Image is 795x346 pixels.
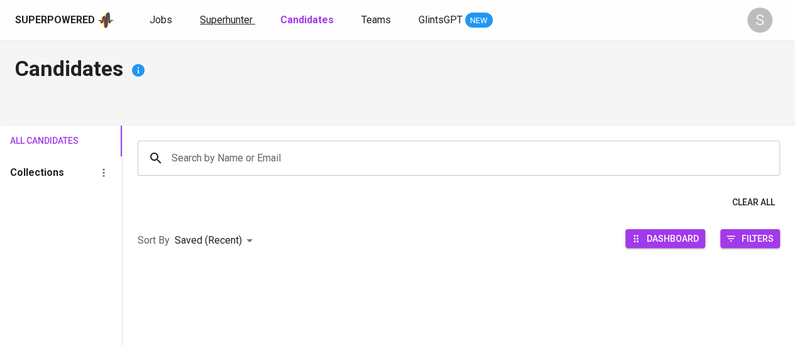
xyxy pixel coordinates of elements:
[742,230,774,247] span: Filters
[15,11,114,30] a: Superpoweredapp logo
[625,229,705,248] button: Dashboard
[747,8,772,33] div: S
[465,14,493,27] span: NEW
[361,14,391,26] span: Teams
[150,13,175,28] a: Jobs
[419,13,493,28] a: GlintsGPT NEW
[720,229,780,248] button: Filters
[200,14,253,26] span: Superhunter
[138,233,170,248] p: Sort By
[15,55,780,85] h4: Candidates
[10,133,57,149] span: All Candidates
[97,11,114,30] img: app logo
[15,13,95,28] div: Superpowered
[419,14,463,26] span: GlintsGPT
[10,164,64,181] h6: Collections
[280,13,336,28] a: Candidates
[200,13,255,28] a: Superhunter
[727,191,780,214] button: Clear All
[175,233,242,248] p: Saved (Recent)
[175,229,257,252] div: Saved (Recent)
[732,195,775,210] span: Clear All
[361,13,393,28] a: Teams
[150,14,172,26] span: Jobs
[647,230,699,247] span: Dashboard
[280,14,334,26] b: Candidates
